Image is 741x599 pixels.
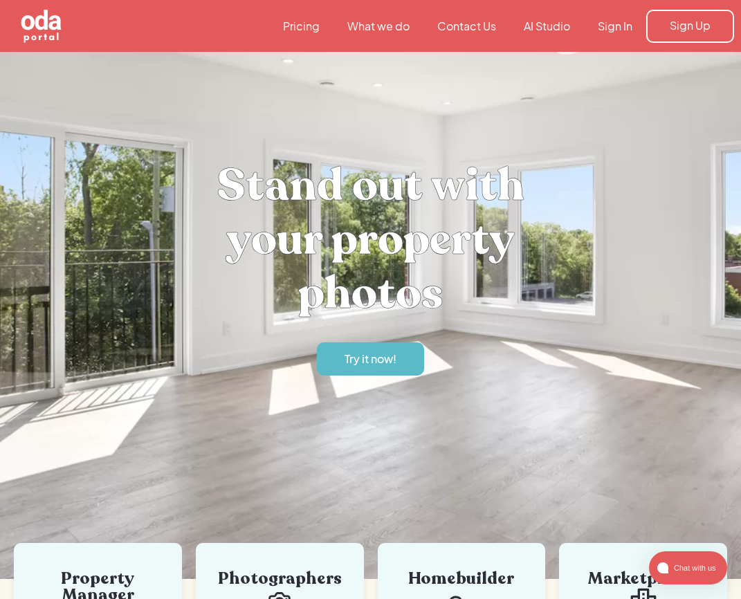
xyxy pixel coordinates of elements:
div: Try it now! [345,351,396,367]
span: Chat with us [668,560,719,575]
a: Contact Us [423,19,510,34]
div: Sign Up [670,18,711,33]
a: What we do [333,19,423,34]
div: Photographers [217,571,343,587]
a: Sign In [584,19,646,34]
div: Homebuilder [399,571,525,587]
div: Marketplaces [580,571,706,587]
h1: Stand out with your property photos [163,158,578,320]
button: atlas-launcher [649,551,727,584]
a: Pricing [269,19,333,34]
a: AI Studio [510,19,584,34]
a: Try it now! [317,342,424,376]
a: home [7,8,138,44]
a: Sign Up [646,10,734,43]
